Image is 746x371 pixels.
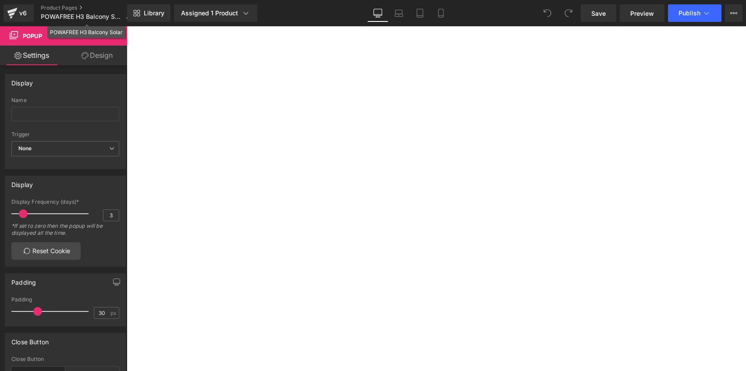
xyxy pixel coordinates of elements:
div: Name [11,97,119,103]
a: Tablet [409,4,430,22]
a: New Library [127,4,171,22]
span: Popup [23,32,42,39]
div: Padding [11,274,36,286]
a: Product Pages [41,4,139,11]
span: POWAFREE H3 Balcony Solar [41,13,122,20]
div: Display Frequency (days)* [11,199,119,205]
div: Close Button [11,356,119,362]
button: More [725,4,742,22]
span: Preview [630,9,654,18]
a: v6 [4,4,34,22]
div: v6 [18,7,28,19]
span: Save [591,9,606,18]
span: Publish [679,10,700,17]
a: Laptop [388,4,409,22]
b: None [18,145,32,152]
div: Display [11,176,33,188]
div: *If set to zero then the popup will be displayed all the time.​ [11,223,119,242]
span: Library [144,9,164,17]
div: Assigned 1 Product [181,9,250,18]
button: Publish [668,4,721,22]
a: Reset Cookie [11,242,81,260]
button: Redo [560,4,577,22]
a: Design [65,46,129,65]
div: Padding [11,297,119,303]
a: Desktop [367,4,388,22]
span: px [110,310,118,316]
div: Display [11,74,33,87]
div: Trigger [11,131,119,138]
a: Preview [620,4,664,22]
div: POWAFREE H3 Balcony Solar [50,28,123,37]
div: Close Button [11,333,49,346]
a: Mobile [430,4,451,22]
button: Undo [539,4,556,22]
